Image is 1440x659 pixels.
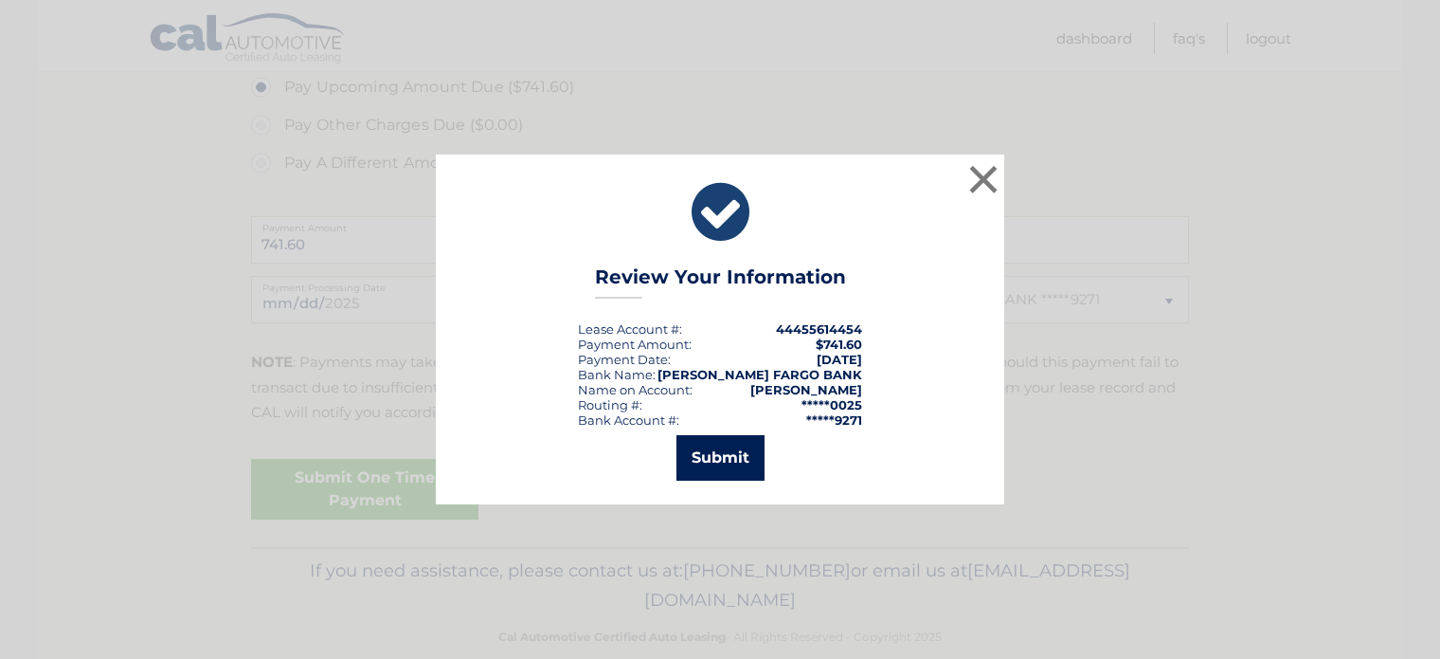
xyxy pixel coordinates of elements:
span: Payment Date [578,352,668,367]
div: Lease Account #: [578,321,682,337]
button: × [964,160,1002,198]
span: $741.60 [816,337,862,352]
div: Routing #: [578,397,642,412]
h3: Review Your Information [595,265,846,299]
span: [DATE] [817,352,862,367]
div: Bank Account #: [578,412,679,428]
div: : [578,352,671,367]
div: Name on Account: [578,382,693,397]
strong: [PERSON_NAME] [750,382,862,397]
strong: 44455614454 [776,321,862,337]
strong: [PERSON_NAME] FARGO BANK [657,367,862,382]
button: Submit [676,435,765,481]
div: Bank Name: [578,367,656,382]
div: Payment Amount: [578,337,692,352]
